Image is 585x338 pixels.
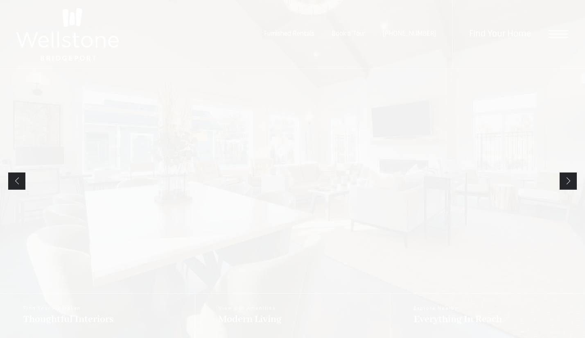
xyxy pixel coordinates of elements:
span: Find Your Floorplan [23,306,113,311]
a: Next [560,172,577,190]
a: Find Your Home [469,29,531,39]
span: [PHONE_NUMBER] [382,31,436,37]
img: Wellstone [16,8,119,61]
span: Explore Nearby [414,306,502,311]
button: Open Menu [548,30,569,38]
a: Furnished Rentals [264,31,314,37]
span: Modern Living [219,313,282,326]
span: Thoughtful Interiors [23,313,113,326]
a: View Our Amenities [195,294,390,338]
span: View Our Amenities [219,306,282,311]
a: Call Us at (253) 642-8681 [382,31,436,37]
a: Book a Tour [332,31,365,37]
span: Everything In Reach [414,313,502,326]
a: Explore Nearby [390,294,585,338]
a: Previous [8,172,25,190]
